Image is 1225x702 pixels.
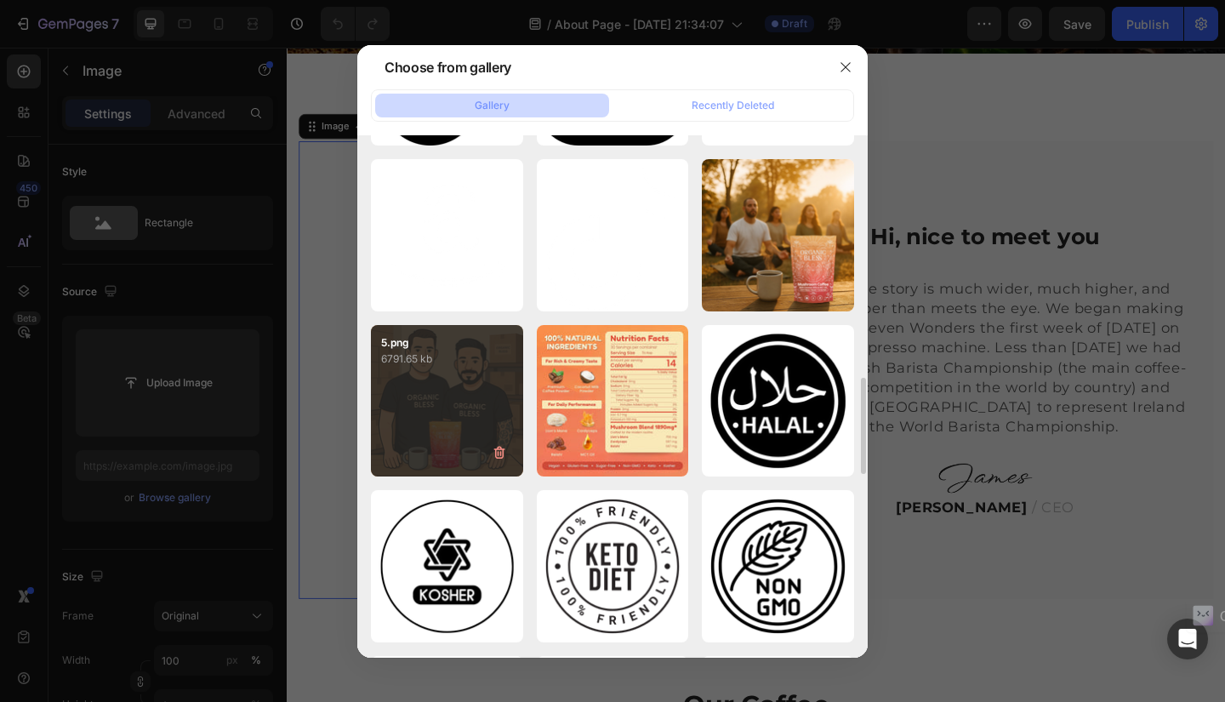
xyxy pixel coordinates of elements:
img: image [371,159,523,311]
strong: [PERSON_NAME] [662,491,806,510]
div: Gallery [475,98,510,113]
span: / CEO [811,491,857,510]
div: Open Intercom Messenger [1167,619,1208,659]
p: Our coffee story is much wider, much higher, and much deeper than meets the eye. We began making ... [538,253,981,425]
img: image [537,490,689,642]
img: image [546,159,680,311]
p: 5.png [381,335,513,351]
img: image [702,325,854,477]
div: Choose from gallery [385,57,511,77]
div: Recently Deleted [692,98,774,113]
img: image [702,159,854,311]
img: image [537,325,689,477]
button: Recently Deleted [616,94,850,117]
img: Alt Image [709,453,811,484]
p: Hi, nice to meet you [538,191,981,221]
div: Image [34,78,71,94]
img: Alt Image [13,102,510,600]
img: image [702,490,854,642]
img: image [371,490,523,642]
p: 6791.65 kb [381,351,513,368]
button: Gallery [375,94,609,117]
